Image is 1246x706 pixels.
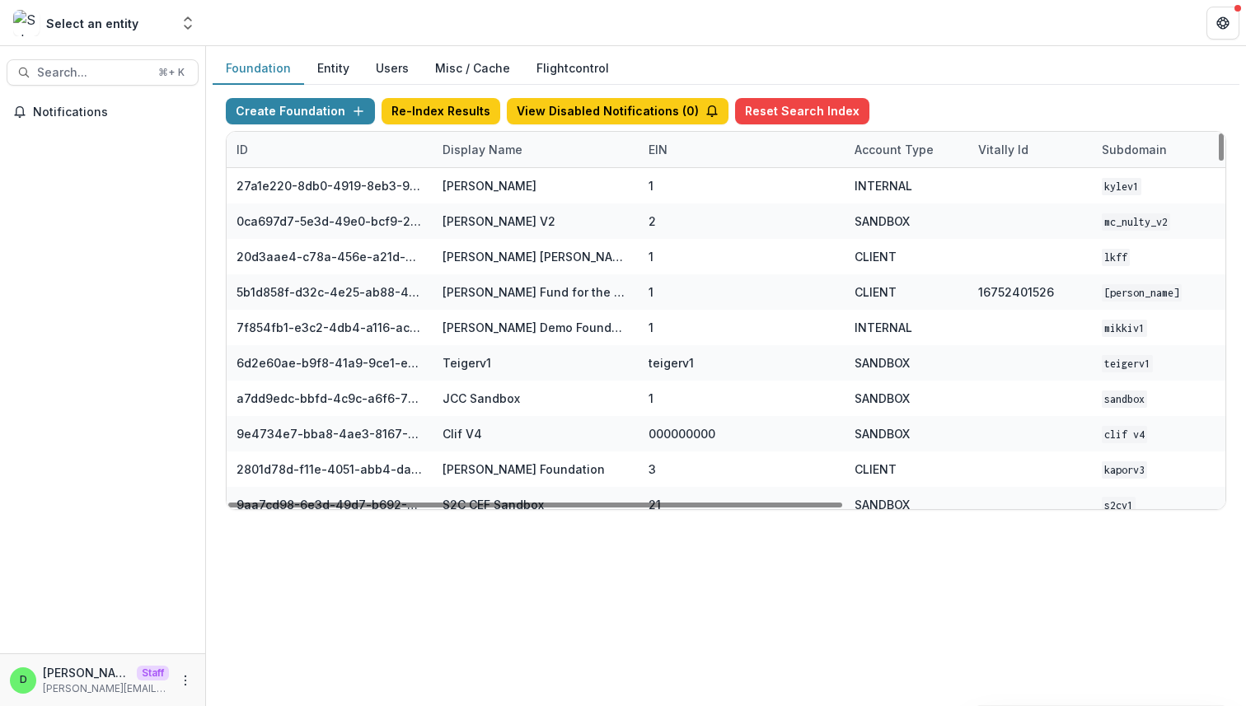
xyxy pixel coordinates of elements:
div: ID [227,141,258,158]
code: [PERSON_NAME] [1102,284,1182,302]
div: INTERNAL [855,177,912,194]
div: [PERSON_NAME] V2 [443,213,555,230]
button: Create Foundation [226,98,375,124]
button: Entity [304,53,363,85]
div: SANDBOX [855,213,910,230]
div: CLIENT [855,248,897,265]
button: Users [363,53,422,85]
button: Foundation [213,53,304,85]
div: Subdomain [1092,132,1216,167]
div: INTERNAL [855,319,912,336]
div: teigerv1 [649,354,694,372]
button: Re-Index Results [382,98,500,124]
div: 21 [649,496,661,513]
code: sandbox [1102,390,1147,408]
span: Search... [37,66,148,80]
button: Misc / Cache [422,53,523,85]
a: Flightcontrol [536,59,609,77]
div: [PERSON_NAME] [PERSON_NAME] Family Foundation [443,248,629,265]
div: ID [227,132,433,167]
div: Subdomain [1092,141,1177,158]
div: 1 [649,283,653,301]
div: 1 [649,248,653,265]
div: 000000000 [649,425,715,442]
div: 1 [649,319,653,336]
div: 3 [649,461,656,478]
div: [PERSON_NAME] Demo Foundation [443,319,629,336]
code: kylev1 [1102,178,1141,195]
div: 9e4734e7-bba8-4ae3-8167-95d86cec7b4b [237,425,423,442]
code: lkff [1102,249,1130,266]
div: 2801d78d-f11e-4051-abb4-dab00da98882 [237,461,423,478]
div: Account Type [845,141,944,158]
span: Notifications [33,105,192,119]
div: ⌘ + K [155,63,188,82]
div: Select an entity [46,15,138,32]
div: 0ca697d7-5e3d-49e0-bcf9-217f69e92d71 [237,213,423,230]
button: Get Help [1206,7,1239,40]
code: s2cv1 [1102,497,1136,514]
div: Teigerv1 [443,354,491,372]
div: Account Type [845,132,968,167]
div: S2C CEF Sandbox [443,496,544,513]
code: teigerv1 [1102,355,1153,372]
div: Display Name [433,132,639,167]
div: 7f854fb1-e3c2-4db4-a116-aca576521abc [237,319,423,336]
code: mc_nulty_v2 [1102,213,1170,231]
button: Search... [7,59,199,86]
div: [PERSON_NAME] [443,177,536,194]
div: EIN [639,132,845,167]
div: Display Name [433,141,532,158]
div: SANDBOX [855,390,910,407]
div: 2 [649,213,656,230]
div: a7dd9edc-bbfd-4c9c-a6f6-76d0743bf1cd [237,390,423,407]
p: [PERSON_NAME] [43,664,130,681]
div: 1 [649,390,653,407]
div: JCC Sandbox [443,390,520,407]
p: Staff [137,666,169,680]
div: Clif V4 [443,425,482,442]
img: Select an entity [13,10,40,36]
div: 20d3aae4-c78a-456e-a21d-91c97a6a725f [237,248,423,265]
button: Notifications [7,99,199,125]
div: 5b1d858f-d32c-4e25-ab88-434536713791 [237,283,423,301]
div: CLIENT [855,283,897,301]
div: Vitally Id [968,141,1038,158]
button: Reset Search Index [735,98,869,124]
div: 1 [649,177,653,194]
div: CLIENT [855,461,897,478]
div: Divyansh [20,675,27,685]
div: Vitally Id [968,132,1092,167]
button: Open entity switcher [176,7,199,40]
p: [PERSON_NAME][EMAIL_ADDRESS][DOMAIN_NAME] [43,681,169,696]
div: 27a1e220-8db0-4919-8eb3-9f29ee33f7b0 [237,177,423,194]
div: [PERSON_NAME] Fund for the Blind [443,283,629,301]
button: View Disabled Notifications (0) [507,98,728,124]
code: Clif V4 [1102,426,1147,443]
div: EIN [639,141,677,158]
button: More [176,671,195,690]
div: [PERSON_NAME] Foundation [443,461,605,478]
div: SANDBOX [855,496,910,513]
div: 16752401526 [978,283,1054,301]
div: 6d2e60ae-b9f8-41a9-9ce1-e608d0f20ec5 [237,354,423,372]
code: mikkiv1 [1102,320,1147,337]
div: SANDBOX [855,425,910,442]
div: SANDBOX [855,354,910,372]
code: kaporv3 [1102,461,1147,479]
div: 9aa7cd98-6e3d-49d7-b692-3e5f3d1facd4 [237,496,423,513]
